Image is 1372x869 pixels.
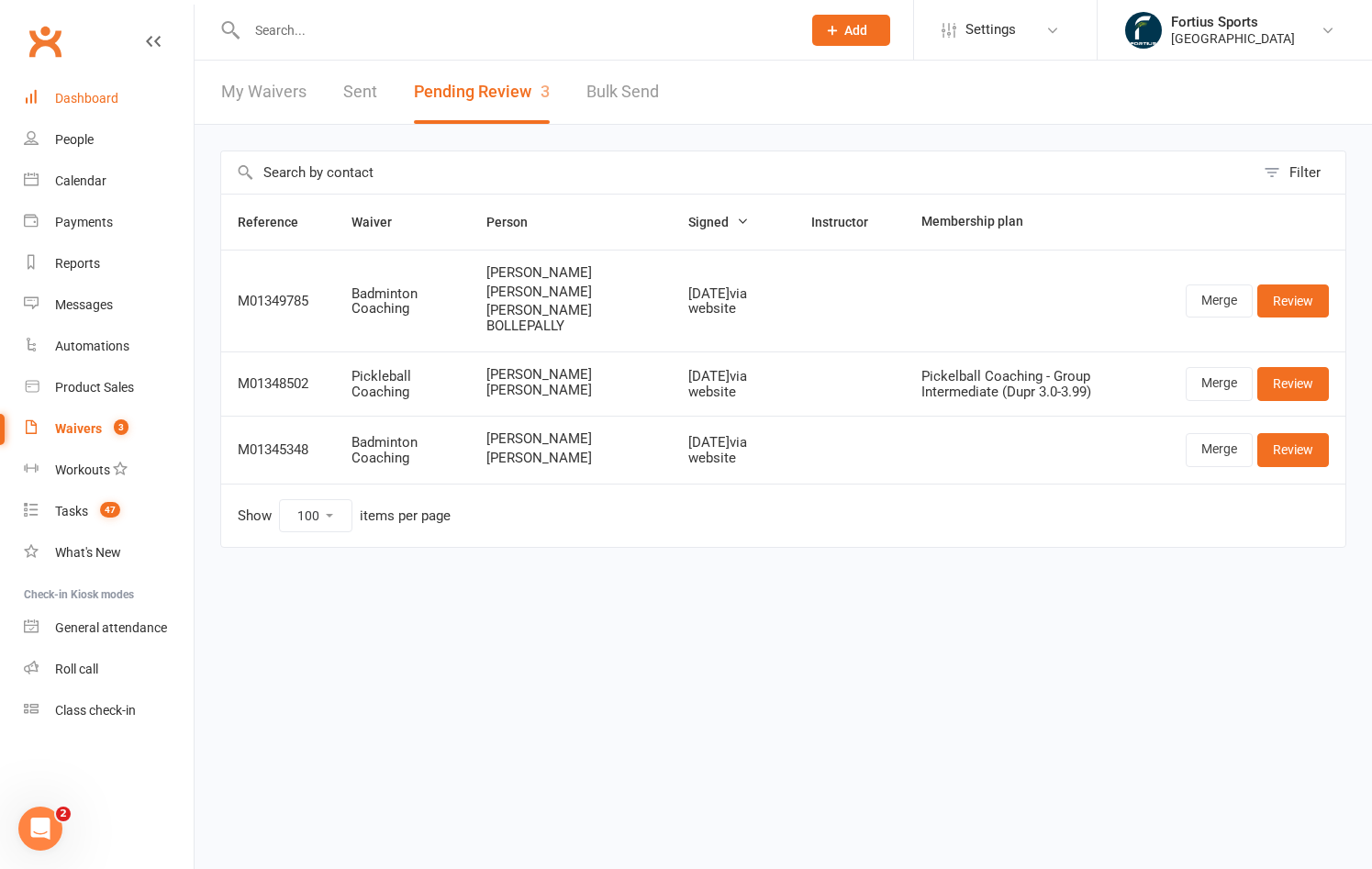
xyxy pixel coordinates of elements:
div: [DATE] via website [688,286,777,317]
a: My Waivers [221,61,307,124]
a: Review [1257,367,1329,400]
div: [DATE] via website [688,369,777,399]
a: Review [1257,433,1329,466]
a: Automations [24,326,194,367]
div: Pickelball Coaching - Group Intermediate (Dupr 3.0-3.99) [921,369,1153,399]
a: Merge [1186,284,1253,318]
a: Merge [1186,367,1253,400]
span: 2 [56,807,71,821]
span: Signed [688,215,749,229]
div: Calendar [55,173,106,188]
button: Waiver [351,211,412,233]
div: Tasks [55,504,88,518]
a: Calendar [24,161,194,202]
div: [DATE] via website [688,435,777,465]
div: People [55,132,94,147]
div: Automations [55,339,129,353]
a: Roll call [24,649,194,690]
div: Badminton Coaching [351,435,453,465]
div: Payments [55,215,113,229]
span: 3 [114,419,128,435]
a: Class kiosk mode [24,690,194,731]
div: items per page [360,508,451,524]
a: Workouts [24,450,194,491]
span: Person [486,215,548,229]
div: Messages [55,297,113,312]
div: General attendance [55,620,167,635]
div: Fortius Sports [1171,14,1295,30]
div: M01348502 [238,376,318,392]
div: Roll call [55,662,98,676]
div: Waivers [55,421,102,436]
a: Dashboard [24,78,194,119]
div: Filter [1289,162,1321,184]
a: Tasks 47 [24,491,194,532]
span: Reference [238,215,318,229]
button: Instructor [811,211,888,233]
div: Reports [55,256,100,271]
div: Product Sales [55,380,134,395]
div: Badminton Coaching [351,286,453,317]
a: Payments [24,202,194,243]
button: Reference [238,211,318,233]
span: [PERSON_NAME] [486,451,655,466]
div: [GEOGRAPHIC_DATA] [1171,30,1295,47]
div: Class check-in [55,703,136,718]
span: [PERSON_NAME] [486,265,655,281]
span: Waiver [351,215,412,229]
div: What's New [55,545,121,560]
a: Clubworx [22,18,68,64]
div: Pickleball Coaching [351,369,453,399]
button: Add [812,15,890,46]
a: What's New [24,532,194,574]
div: M01345348 [238,442,318,458]
input: Search by contact [221,151,1255,194]
button: Person [486,211,548,233]
iframe: Intercom live chat [18,807,62,851]
span: Instructor [811,215,888,229]
span: [PERSON_NAME] [486,431,655,447]
a: Product Sales [24,367,194,408]
img: thumb_image1743802567.png [1125,12,1162,49]
div: M01349785 [238,294,318,309]
a: Messages [24,284,194,326]
button: Filter [1255,151,1345,194]
span: Add [844,23,867,38]
div: Dashboard [55,91,118,106]
a: Waivers 3 [24,408,194,450]
button: Signed [688,211,749,233]
button: Pending Review3 [414,61,550,124]
span: 47 [100,502,120,518]
span: [PERSON_NAME] BOLLEPALLY [486,303,655,333]
a: Reports [24,243,194,284]
span: [PERSON_NAME] [PERSON_NAME] [486,367,655,397]
span: [PERSON_NAME] [486,284,655,300]
div: Show [238,499,451,532]
a: General attendance kiosk mode [24,607,194,649]
div: Workouts [55,462,110,477]
a: Merge [1186,433,1253,466]
a: Sent [343,61,377,124]
a: Bulk Send [586,61,659,124]
input: Search... [241,17,788,43]
span: 3 [541,82,550,101]
a: Review [1257,284,1329,318]
th: Membership plan [905,195,1169,250]
a: People [24,119,194,161]
span: Settings [965,9,1016,50]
